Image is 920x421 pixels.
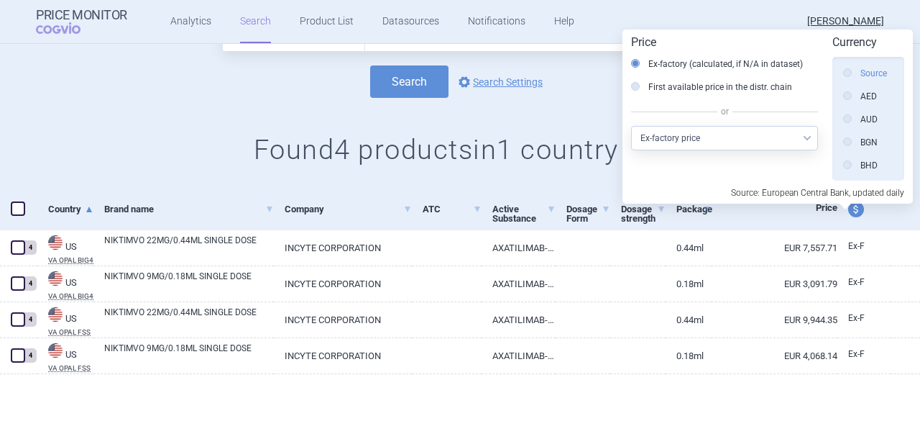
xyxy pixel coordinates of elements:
a: Company [285,191,412,227]
strong: Price Monitor [36,8,127,22]
a: USUSVA OPAL BIG4 [37,270,93,300]
span: Ex-factory price [848,313,865,323]
span: Price [816,202,837,213]
span: or [717,104,732,119]
a: ATC [423,191,482,227]
label: First available price in the distr. chain [631,80,792,94]
a: Ex-F [837,308,891,330]
a: Search Settings [456,73,543,91]
a: AXATILIMAB-CSFR 50MG/ML INJ,SOLN [482,338,555,374]
a: NIKTIMVO 22MG/0.44ML SINGLE DOSE [104,306,274,332]
div: 4 [24,276,37,291]
a: Ex-F [837,236,891,258]
img: United States [48,235,63,250]
a: AXATILIMAB-CSFR 50MG/ML INJ,SOLN [482,302,555,338]
a: INCYTE CORPORATION [274,266,412,302]
a: EUR 3,091.79 [712,266,837,302]
img: United States [48,343,63,358]
p: Source: European Central Bank, updated daily [631,181,904,198]
a: USUSVA OPAL FSS [37,342,93,372]
a: NIKTIMVO 22MG/0.44ML SINGLE DOSE [104,234,274,260]
a: USUSVA OPAL FSS [37,306,93,336]
a: EUR 7,557.71 [712,230,837,266]
a: NIKTIMVO 9MG/0.18ML SINGLE DOSE [104,270,274,296]
a: AXATILIMAB-CSFR 50MG/ML INJ,SOLN [482,266,555,302]
label: Ex-factory (calculated, if N/A in dataset) [631,57,803,71]
label: BGN [843,135,878,150]
span: COGVIO [36,22,101,34]
button: Search [370,65,448,98]
a: Country [48,191,93,227]
a: EUR 4,068.14 [712,338,837,374]
img: United States [48,271,63,286]
a: INCYTE CORPORATION [274,338,412,374]
a: Price MonitorCOGVIO [36,8,127,35]
a: NIKTIMVO 9MG/0.18ML SINGLE DOSE [104,342,274,368]
a: Dosage Form [566,191,611,236]
span: Ex-factory price [848,277,865,287]
a: 0.44ML [666,302,712,338]
div: 4 [24,312,37,327]
strong: Price [631,35,656,49]
a: Active Substance [492,191,555,236]
a: EUR 9,944.35 [712,302,837,338]
a: 0.18ML [666,338,712,374]
label: BHD [843,158,878,173]
span: Ex-factory price [848,349,865,359]
span: Ex-factory price [848,241,865,251]
a: Ex-F [837,272,891,294]
a: Brand name [104,191,274,227]
div: 4 [24,348,37,363]
a: 0.18ML [666,266,712,302]
label: AUD [843,112,878,127]
abbr: VA OPAL FSS — US Department of Veteran Affairs (VA), Office of Procurement, Acquisition and Logis... [48,365,93,372]
abbr: VA OPAL BIG4 — US Department of Veteran Affairs (VA), Office of Procurement, Acquisition and Logi... [48,257,93,264]
label: Source [843,66,887,81]
a: Package [676,191,712,227]
a: USUSVA OPAL BIG4 [37,234,93,264]
abbr: VA OPAL FSS — US Department of Veteran Affairs (VA), Office of Procurement, Acquisition and Logis... [48,329,93,336]
a: Dosage strength [621,191,666,236]
a: Ex-F [837,344,891,366]
a: 0.44ML [666,230,712,266]
img: United States [48,307,63,322]
a: AXATILIMAB-CSFR 50MG/ML INJ,SOLN [482,230,555,266]
a: INCYTE CORPORATION [274,230,412,266]
strong: Currency [832,35,877,49]
div: 4 [24,240,37,255]
label: AED [843,89,877,104]
a: INCYTE CORPORATION [274,302,412,338]
abbr: VA OPAL BIG4 — US Department of Veteran Affairs (VA), Office of Procurement, Acquisition and Logi... [48,293,93,300]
